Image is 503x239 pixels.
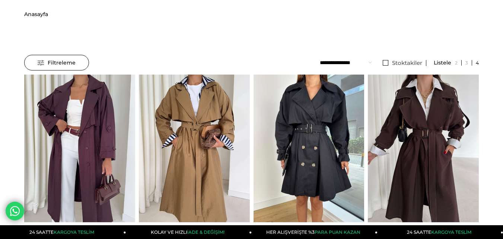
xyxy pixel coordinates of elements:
img: Beli Ve Kol Kısmı Kemerli Önü Düğmeli Nejc Kadın Siyah Kısa Trençkot 25K038 [254,75,364,223]
a: KOLAY VE HIZLIİADE & DEĞİŞİM! [126,225,252,239]
span: Filtreleme [38,55,76,70]
a: Stoktakiler [379,60,426,66]
span: KARGOYA TESLİM [431,229,471,235]
span: Stoktakiler [392,59,422,66]
a: 24 SAATTEKARGOYA TESLİM [0,225,126,239]
span: PARA PUAN KAZAN [315,229,360,235]
img: Düğmeli Kemer Detaylı Ember Vizon Kadın Trenç 26K014 [139,75,250,223]
span: İADE & DEĞİŞİM! [187,229,225,235]
img: Düğmeli Kemer Detaylı Ember Bordo Kadın Trenç 26K014 [24,75,135,223]
a: HER ALIŞVERİŞTE %3PARA PUAN KAZAN [252,225,378,239]
img: Geniş Yaka Cepli Kendinden Kemerli Agnes Kahve Kadın Trençkot 26K015 [368,75,479,223]
span: KARGOYA TESLİM [54,229,94,235]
